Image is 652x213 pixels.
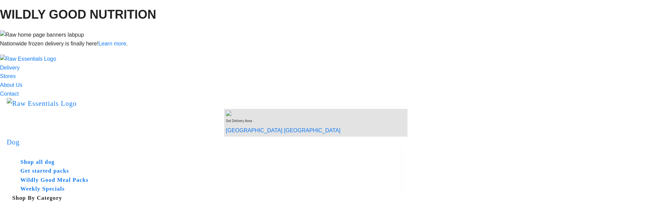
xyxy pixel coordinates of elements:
img: van-moving.png [226,111,233,116]
a: Get started packs [12,167,391,176]
h5: Wildly Good Meal Packs [20,176,391,185]
a: [GEOGRAPHIC_DATA] [284,128,341,133]
img: Raw Essentials Logo [7,98,77,109]
a: [GEOGRAPHIC_DATA] [226,128,283,133]
h5: Shop all dog [20,158,391,167]
a: Shop all dog [12,158,391,167]
a: Learn more [98,41,126,46]
h5: Weekly Specials [20,185,391,194]
h5: Shop By Category [12,194,402,203]
a: Weekly Specials [12,185,391,194]
h5: Get started packs [20,167,391,176]
a: Dog [7,138,20,146]
span: Set Delivery Area [226,119,252,123]
a: Wildly Good Meal Packs [12,176,391,185]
